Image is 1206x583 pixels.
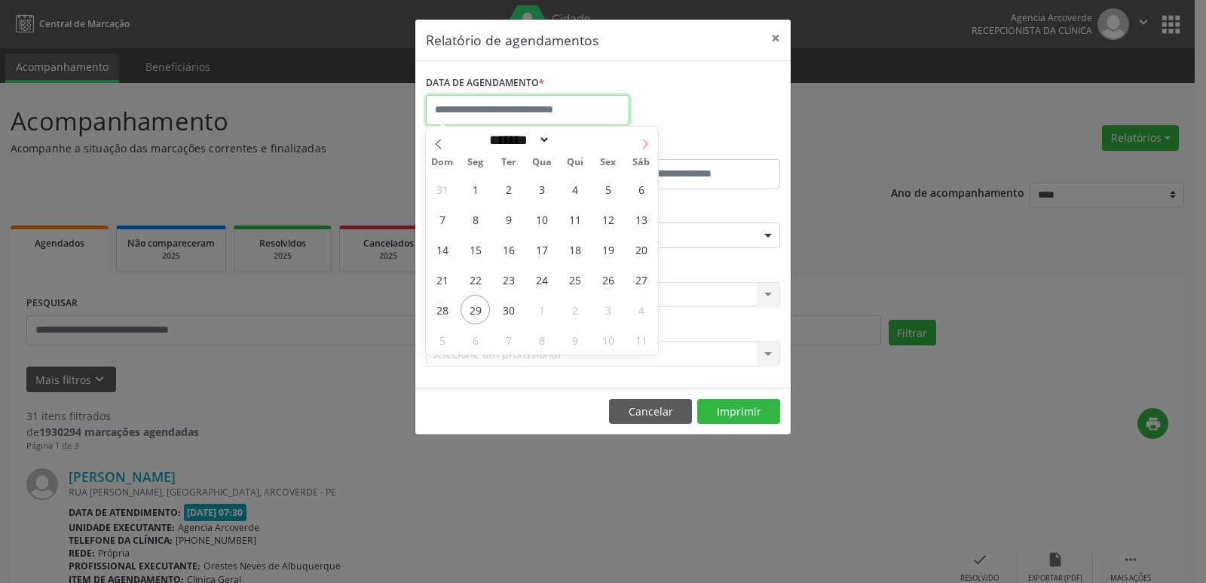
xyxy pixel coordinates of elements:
[593,325,623,354] span: Outubro 10, 2025
[550,132,600,148] input: Year
[593,235,623,264] span: Setembro 19, 2025
[459,158,492,167] span: Seg
[560,204,589,234] span: Setembro 11, 2025
[593,265,623,294] span: Setembro 26, 2025
[427,204,457,234] span: Setembro 7, 2025
[426,158,459,167] span: Dom
[593,204,623,234] span: Setembro 12, 2025
[593,295,623,324] span: Outubro 3, 2025
[494,204,523,234] span: Setembro 9, 2025
[626,174,656,204] span: Setembro 6, 2025
[761,20,791,57] button: Close
[427,295,457,324] span: Setembro 28, 2025
[427,325,457,354] span: Outubro 5, 2025
[560,325,589,354] span: Outubro 9, 2025
[461,295,490,324] span: Setembro 29, 2025
[593,174,623,204] span: Setembro 5, 2025
[592,158,625,167] span: Sex
[494,265,523,294] span: Setembro 23, 2025
[626,235,656,264] span: Setembro 20, 2025
[609,399,692,425] button: Cancelar
[625,158,658,167] span: Sáb
[527,235,556,264] span: Setembro 17, 2025
[527,325,556,354] span: Outubro 8, 2025
[527,204,556,234] span: Setembro 10, 2025
[527,295,556,324] span: Outubro 1, 2025
[427,265,457,294] span: Setembro 21, 2025
[697,399,780,425] button: Imprimir
[626,265,656,294] span: Setembro 27, 2025
[626,204,656,234] span: Setembro 13, 2025
[494,295,523,324] span: Setembro 30, 2025
[461,235,490,264] span: Setembro 15, 2025
[494,174,523,204] span: Setembro 2, 2025
[461,325,490,354] span: Outubro 6, 2025
[560,265,589,294] span: Setembro 25, 2025
[494,235,523,264] span: Setembro 16, 2025
[427,174,457,204] span: Agosto 31, 2025
[525,158,559,167] span: Qua
[461,174,490,204] span: Setembro 1, 2025
[494,325,523,354] span: Outubro 7, 2025
[426,30,598,50] h5: Relatório de agendamentos
[484,132,550,148] select: Month
[461,265,490,294] span: Setembro 22, 2025
[560,295,589,324] span: Outubro 2, 2025
[626,295,656,324] span: Outubro 4, 2025
[560,174,589,204] span: Setembro 4, 2025
[527,265,556,294] span: Setembro 24, 2025
[426,72,544,95] label: DATA DE AGENDAMENTO
[461,204,490,234] span: Setembro 8, 2025
[559,158,592,167] span: Qui
[492,158,525,167] span: Ter
[607,136,780,159] label: ATÉ
[427,235,457,264] span: Setembro 14, 2025
[626,325,656,354] span: Outubro 11, 2025
[527,174,556,204] span: Setembro 3, 2025
[560,235,589,264] span: Setembro 18, 2025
